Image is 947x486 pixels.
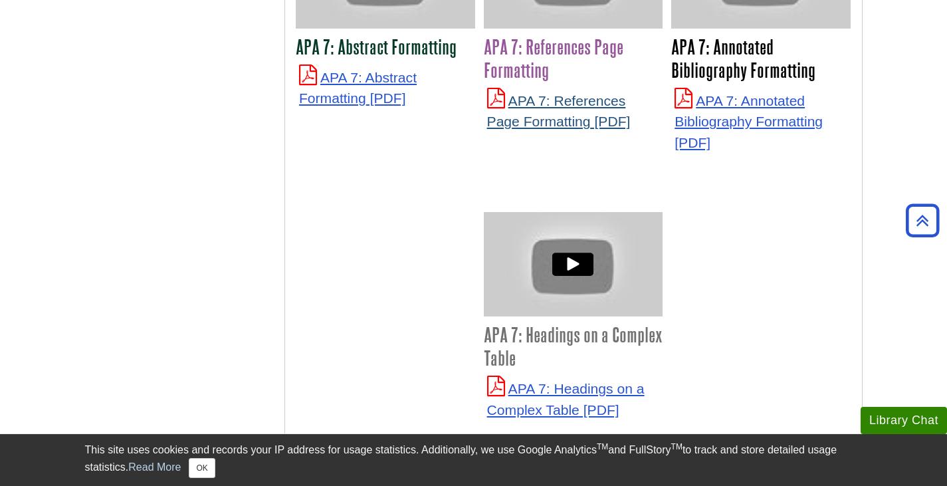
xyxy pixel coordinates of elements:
[299,70,417,106] a: APA 7: Abstract Formatting
[484,212,663,316] div: Video: APA 7: Headings on a Complex Table
[487,381,645,418] a: APA 7: Headings on a Complex Table
[671,442,683,451] sup: TM
[901,211,944,229] a: Back to Top
[861,407,947,434] button: Library Chat
[296,35,475,59] h3: APA 7: Abstract Formatting
[671,35,851,82] h3: APA 7: Annotated Bibliography Formatting
[128,461,181,473] a: Read More
[675,93,823,150] a: APA 7: Annotated Bibliography Formatting
[484,35,663,82] h3: APA 7: References Page Formatting
[487,93,631,130] a: APA 7: References Page Formatting
[189,458,215,478] button: Close
[597,442,608,451] sup: TM
[85,442,863,478] div: This site uses cookies and records your IP address for usage statistics. Additionally, we use Goo...
[484,212,663,316] iframe: APA 7: Headings on a Complex Table
[484,323,663,370] h3: APA 7: Headings on a Complex Table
